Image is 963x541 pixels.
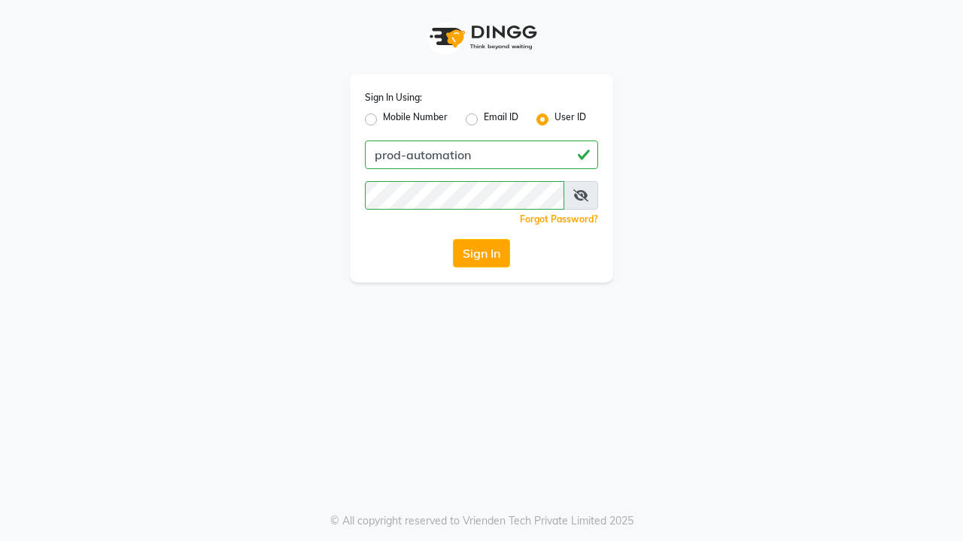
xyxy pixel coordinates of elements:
[453,239,510,267] button: Sign In
[365,91,422,104] label: Sign In Using:
[365,181,564,210] input: Username
[421,15,542,59] img: logo1.svg
[520,213,598,225] a: Forgot Password?
[554,110,586,128] label: User ID
[484,110,518,128] label: Email ID
[383,110,448,128] label: Mobile Number
[365,141,598,169] input: Username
